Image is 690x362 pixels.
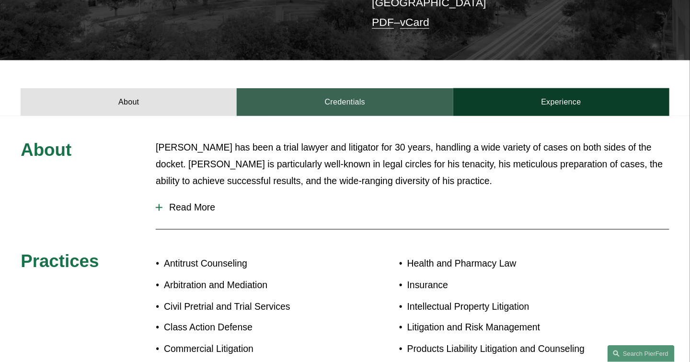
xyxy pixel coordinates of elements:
p: [PERSON_NAME] has been a trial lawyer and litigator for 30 years, handling a wide variety of case... [156,139,669,189]
p: Litigation and Risk Management [407,319,615,336]
a: About [21,88,237,116]
a: vCard [400,16,429,28]
a: Search this site [608,345,675,362]
a: PDF [372,16,394,28]
p: Civil Pretrial and Trial Services [164,298,345,315]
p: Intellectual Property Litigation [407,298,615,315]
span: Read More [162,202,669,213]
span: About [21,140,71,160]
a: Credentials [237,88,453,116]
p: Arbitration and Mediation [164,277,345,293]
a: Experience [453,88,669,116]
p: Class Action Defense [164,319,345,336]
p: Health and Pharmacy Law [407,255,615,272]
p: Insurance [407,277,615,293]
p: Antitrust Counseling [164,255,345,272]
p: Commercial Litigation [164,341,345,358]
span: Practices [21,251,99,271]
button: Read More [156,195,669,220]
p: Products Liability Litigation and Counseling [407,341,615,358]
